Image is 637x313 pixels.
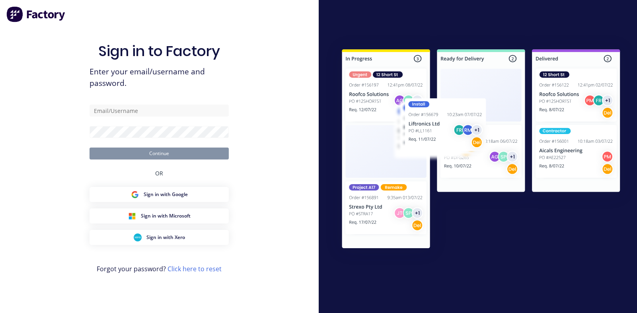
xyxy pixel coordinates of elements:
button: Xero Sign inSign in with Xero [90,230,229,245]
img: Google Sign in [131,191,139,198]
button: Microsoft Sign inSign in with Microsoft [90,208,229,224]
div: OR [155,159,163,187]
img: Xero Sign in [134,233,142,241]
input: Email/Username [90,105,229,117]
img: Microsoft Sign in [128,212,136,220]
h1: Sign in to Factory [98,43,220,60]
button: Continue [90,148,229,159]
span: Sign in with Google [144,191,188,198]
span: Sign in with Xero [146,234,185,241]
span: Enter your email/username and password. [90,66,229,89]
a: Click here to reset [168,264,222,273]
span: Sign in with Microsoft [141,212,191,220]
img: Factory [6,6,66,22]
button: Google Sign inSign in with Google [90,187,229,202]
span: Forgot your password? [97,264,222,274]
